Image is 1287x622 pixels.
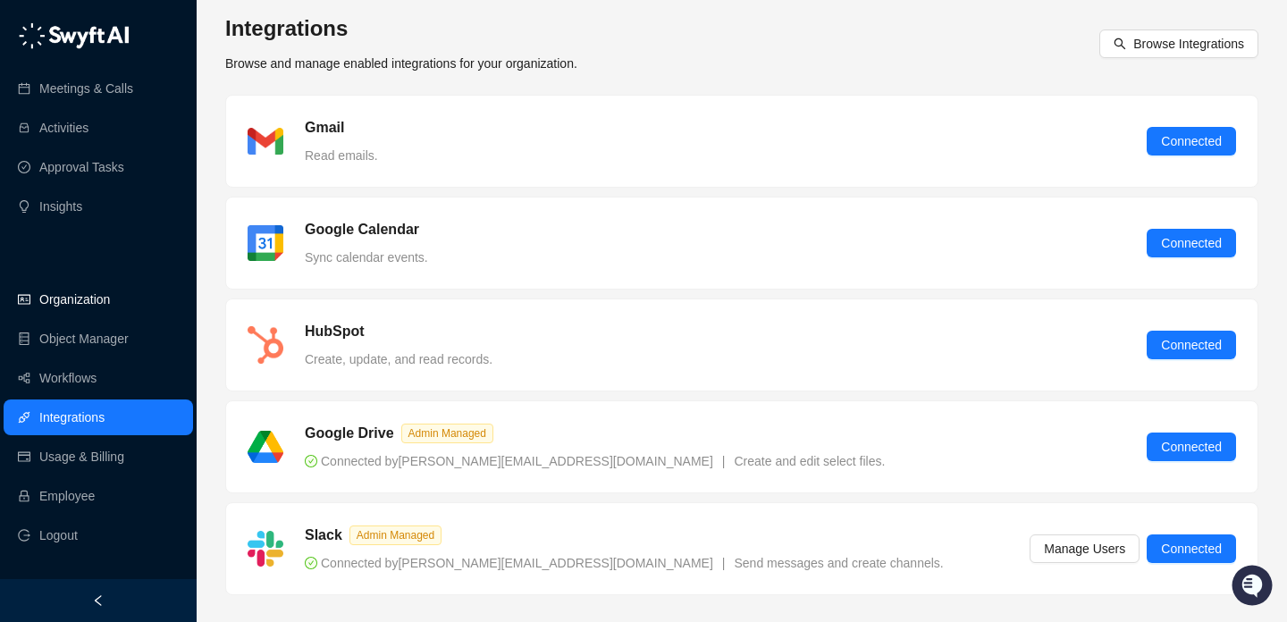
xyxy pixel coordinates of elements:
[1161,233,1222,253] span: Connected
[305,219,419,240] h5: Google Calendar
[305,117,344,139] h5: Gmail
[401,424,493,443] span: Admin Managed
[11,243,73,275] a: 📚Docs
[225,14,577,43] h3: Integrations
[305,454,713,468] span: Connected by [PERSON_NAME][EMAIL_ADDRESS][DOMAIN_NAME]
[1147,229,1236,257] button: Connected
[39,71,133,106] a: Meetings & Calls
[18,22,130,49] img: logo-05li4sbe.png
[1133,34,1244,54] span: Browse Integrations
[126,293,216,307] a: Powered byPylon
[18,100,325,129] h2: How can we help?
[18,529,30,542] span: logout
[18,18,54,54] img: Swyft AI
[305,250,428,265] span: Sync calendar events.
[248,431,283,463] img: google-drive-B8kBQk6e.png
[248,531,283,567] img: slack-Cn3INd-T.png
[305,557,317,569] span: check-circle
[305,148,378,163] span: Read emails.
[734,556,943,570] span: Send messages and create channels.
[305,352,492,366] span: Create, update, and read records.
[39,517,78,553] span: Logout
[1030,534,1140,563] button: Manage Users
[1161,437,1222,457] span: Connected
[80,252,95,266] div: 📶
[39,321,129,357] a: Object Manager
[1161,335,1222,355] span: Connected
[39,110,88,146] a: Activities
[39,149,124,185] a: Approval Tasks
[18,252,32,266] div: 📚
[18,71,325,100] p: Welcome 👋
[1114,38,1126,50] span: search
[248,326,283,364] img: hubspot-DkpyWjJb.png
[61,180,226,194] div: We're available if you need us!
[1230,563,1278,611] iframe: Open customer support
[18,162,50,194] img: 5124521997842_fc6d7dfcefe973c2e489_88.png
[304,167,325,189] button: Start new chat
[178,294,216,307] span: Pylon
[36,250,66,268] span: Docs
[734,454,885,468] span: Create and edit select files.
[1147,433,1236,461] button: Connected
[248,225,283,261] img: google-calendar-CQ10Lu9x.png
[61,162,293,180] div: Start new chat
[92,594,105,607] span: left
[722,556,726,570] span: |
[98,250,138,268] span: Status
[73,243,145,275] a: 📶Status
[305,525,342,546] h5: Slack
[225,56,577,71] span: Browse and manage enabled integrations for your organization.
[305,556,713,570] span: Connected by [PERSON_NAME][EMAIL_ADDRESS][DOMAIN_NAME]
[1147,331,1236,359] button: Connected
[349,525,442,545] span: Admin Managed
[305,423,394,444] h5: Google Drive
[39,399,105,435] a: Integrations
[722,454,726,468] span: |
[1161,539,1222,559] span: Connected
[39,189,82,224] a: Insights
[305,321,365,342] h5: HubSpot
[39,439,124,475] a: Usage & Billing
[305,455,317,467] span: check-circle
[39,360,97,396] a: Workflows
[1147,534,1236,563] button: Connected
[1099,29,1258,58] button: Browse Integrations
[1161,131,1222,151] span: Connected
[248,128,283,155] img: gmail-BGivzU6t.png
[39,478,95,514] a: Employee
[1147,127,1236,155] button: Connected
[39,282,110,317] a: Organization
[1044,539,1125,559] span: Manage Users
